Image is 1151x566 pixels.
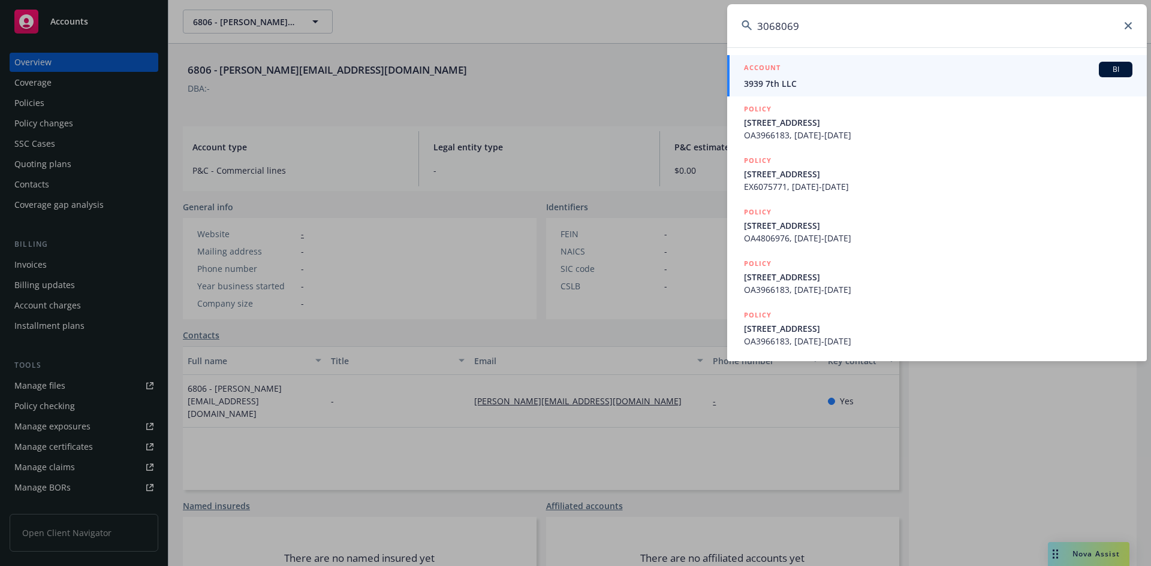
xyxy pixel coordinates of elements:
[727,302,1147,354] a: POLICY[STREET_ADDRESS]OA3966183, [DATE]-[DATE]
[744,155,772,167] h5: POLICY
[744,168,1132,180] span: [STREET_ADDRESS]
[744,77,1132,90] span: 3939 7th LLC
[744,232,1132,244] span: OA4806976, [DATE]-[DATE]
[744,322,1132,335] span: [STREET_ADDRESS]
[744,219,1132,232] span: [STREET_ADDRESS]
[727,251,1147,302] a: POLICY[STREET_ADDRESS]OA3966183, [DATE]-[DATE]
[727,96,1147,148] a: POLICY[STREET_ADDRESS]OA3966183, [DATE]-[DATE]
[744,258,772,270] h5: POLICY
[744,129,1132,141] span: OA3966183, [DATE]-[DATE]
[744,180,1132,193] span: EX6075771, [DATE]-[DATE]
[744,335,1132,347] span: OA3966183, [DATE]-[DATE]
[744,103,772,115] h5: POLICY
[727,55,1147,96] a: ACCOUNTBI3939 7th LLC
[727,199,1147,251] a: POLICY[STREET_ADDRESS]OA4806976, [DATE]-[DATE]
[744,309,772,321] h5: POLICY
[744,283,1132,296] span: OA3966183, [DATE]-[DATE]
[1104,64,1128,75] span: BI
[744,116,1132,129] span: [STREET_ADDRESS]
[744,206,772,218] h5: POLICY
[744,62,781,76] h5: ACCOUNT
[744,271,1132,283] span: [STREET_ADDRESS]
[727,148,1147,199] a: POLICY[STREET_ADDRESS]EX6075771, [DATE]-[DATE]
[727,4,1147,47] input: Search...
